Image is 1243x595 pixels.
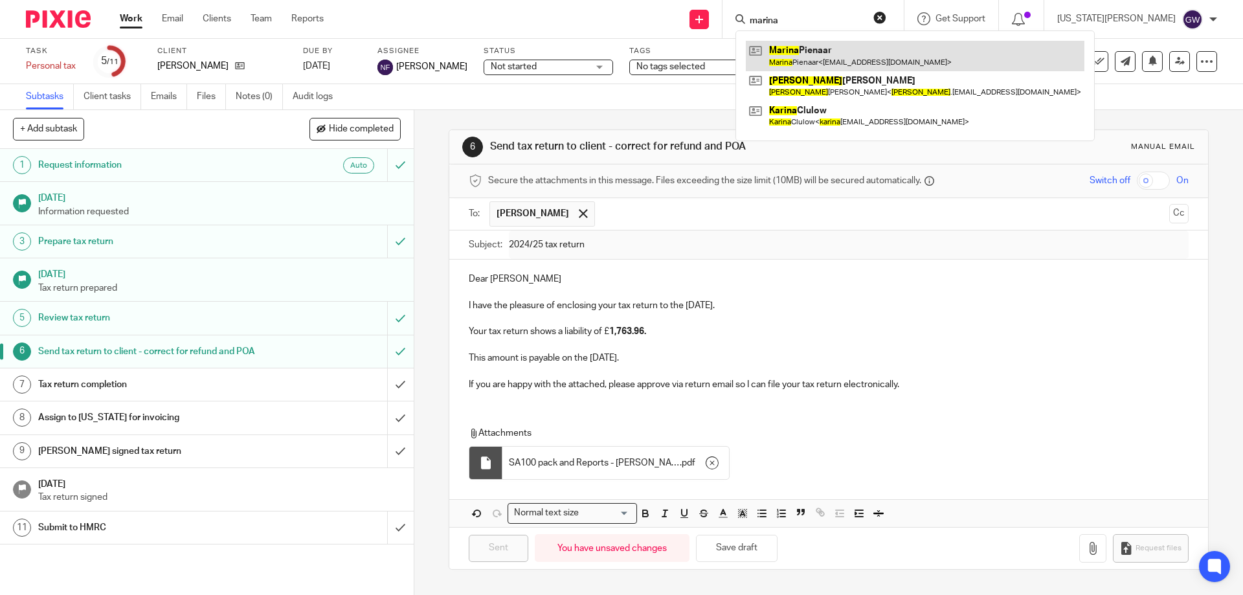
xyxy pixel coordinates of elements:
[26,10,91,28] img: Pixie
[1169,204,1189,223] button: Cc
[197,84,226,109] a: Files
[38,188,401,205] h1: [DATE]
[157,46,287,56] label: Client
[469,273,1188,286] p: Dear [PERSON_NAME]
[291,12,324,25] a: Reports
[309,118,401,140] button: Hide completed
[251,12,272,25] a: Team
[13,442,31,460] div: 9
[13,118,84,140] button: + Add subtask
[38,265,401,281] h1: [DATE]
[84,84,141,109] a: Client tasks
[484,46,613,56] label: Status
[509,456,680,469] span: SA100 pack and Reports - [PERSON_NAME] - 2025
[636,62,705,71] span: No tags selected
[107,58,118,65] small: /11
[303,62,330,71] span: [DATE]
[1113,534,1188,563] button: Request files
[38,408,262,427] h1: Assign to [US_STATE] for invoicing
[502,447,729,479] div: .
[508,503,637,523] div: Search for option
[329,124,394,135] span: Hide completed
[26,84,74,109] a: Subtasks
[38,475,401,491] h1: [DATE]
[203,12,231,25] a: Clients
[1176,174,1189,187] span: On
[469,299,1188,312] p: I have the pleasure of enclosing your tax return to the [DATE].
[151,84,187,109] a: Emails
[396,60,467,73] span: [PERSON_NAME]
[101,54,118,69] div: 5
[469,238,502,251] label: Subject:
[13,156,31,174] div: 1
[343,157,374,174] div: Auto
[1090,174,1130,187] span: Switch off
[377,60,393,75] img: svg%3E
[748,16,865,27] input: Search
[38,308,262,328] h1: Review tax return
[469,535,528,563] input: Sent
[293,84,342,109] a: Audit logs
[629,46,759,56] label: Tags
[469,352,1188,365] p: This amount is payable on the [DATE].
[497,207,569,220] span: [PERSON_NAME]
[469,207,483,220] label: To:
[38,282,401,295] p: Tax return prepared
[303,46,361,56] label: Due by
[162,12,183,25] a: Email
[13,232,31,251] div: 3
[682,456,695,469] span: pdf
[26,60,78,73] div: Personal tax
[935,14,985,23] span: Get Support
[38,518,262,537] h1: Submit to HMRC
[609,327,646,336] strong: 1,763.96.
[26,46,78,56] label: Task
[38,375,262,394] h1: Tax return completion
[469,378,1188,391] p: If you are happy with the attached, please approve via return email so I can file your tax return...
[511,506,581,520] span: Normal text size
[120,12,142,25] a: Work
[491,62,537,71] span: Not started
[1136,543,1181,554] span: Request files
[873,11,886,24] button: Clear
[490,140,857,153] h1: Send tax return to client - correct for refund and POA
[13,309,31,327] div: 5
[38,205,401,218] p: Information requested
[583,506,629,520] input: Search for option
[469,427,1164,440] p: Attachments
[1057,12,1176,25] p: [US_STATE][PERSON_NAME]
[488,174,921,187] span: Secure the attachments in this message. Files exceeding the size limit (10MB) will be secured aut...
[157,60,229,73] p: [PERSON_NAME]
[696,535,778,563] button: Save draft
[38,491,401,504] p: Tax return signed
[13,376,31,394] div: 7
[535,534,689,562] div: You have unsaved changes
[1182,9,1203,30] img: svg%3E
[236,84,283,109] a: Notes (0)
[13,519,31,537] div: 11
[469,325,1188,338] p: Your tax return shows a liability of £
[38,232,262,251] h1: Prepare tax return
[38,442,262,461] h1: [PERSON_NAME] signed tax return
[13,409,31,427] div: 8
[38,342,262,361] h1: Send tax return to client - correct for refund and POA
[13,342,31,361] div: 6
[1131,142,1195,152] div: Manual email
[377,46,467,56] label: Assignee
[462,137,483,157] div: 6
[38,155,262,175] h1: Request information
